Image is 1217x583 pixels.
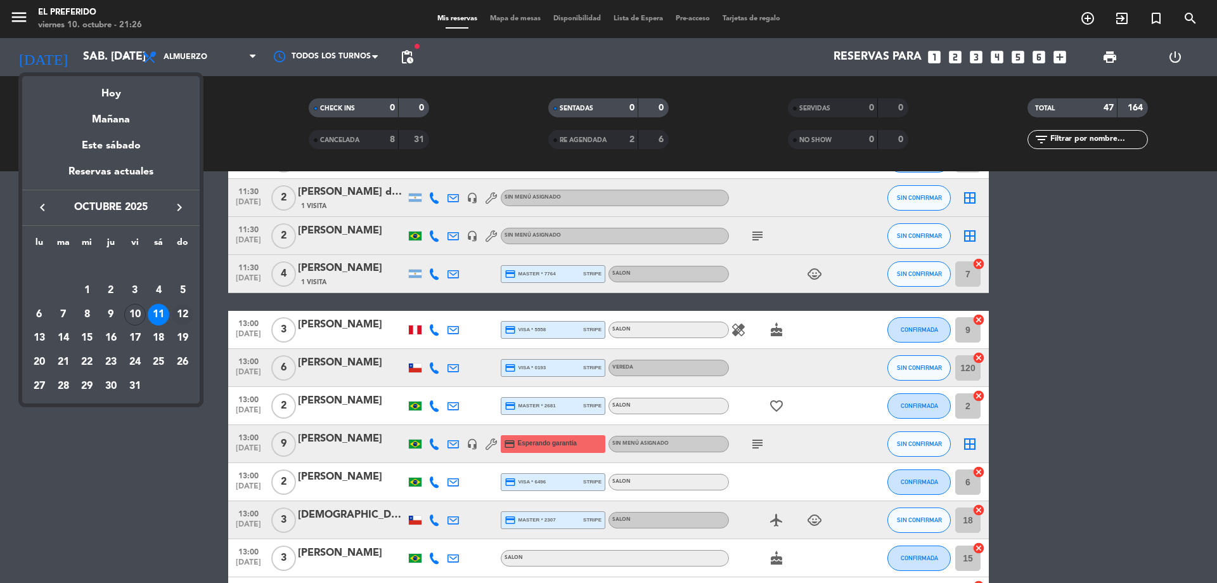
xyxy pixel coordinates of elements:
div: 19 [172,327,193,349]
td: 23 de octubre de 2025 [99,350,123,374]
td: 24 de octubre de 2025 [123,350,147,374]
div: 9 [100,304,122,325]
td: 25 de octubre de 2025 [147,350,171,374]
td: 3 de octubre de 2025 [123,278,147,303]
div: 7 [53,304,74,325]
th: viernes [123,235,147,255]
div: 1 [76,280,98,301]
td: 13 de octubre de 2025 [27,326,51,350]
div: 26 [172,351,193,373]
div: 29 [76,376,98,397]
td: 6 de octubre de 2025 [27,303,51,327]
td: 9 de octubre de 2025 [99,303,123,327]
td: 28 de octubre de 2025 [51,374,75,398]
td: 7 de octubre de 2025 [51,303,75,327]
div: 25 [148,351,169,373]
div: 6 [29,304,50,325]
div: Reservas actuales [22,164,200,190]
i: keyboard_arrow_right [172,200,187,215]
div: Hoy [22,76,200,102]
div: 14 [53,327,74,349]
button: keyboard_arrow_left [31,199,54,216]
div: 10 [124,304,146,325]
th: lunes [27,235,51,255]
div: 16 [100,327,122,349]
div: 17 [124,327,146,349]
td: 31 de octubre de 2025 [123,374,147,398]
th: jueves [99,235,123,255]
div: 20 [29,351,50,373]
th: miércoles [75,235,99,255]
div: 15 [76,327,98,349]
td: 5 de octubre de 2025 [171,278,195,303]
td: OCT. [27,254,195,278]
div: 27 [29,376,50,397]
div: 31 [124,376,146,397]
th: martes [51,235,75,255]
div: 30 [100,376,122,397]
th: sábado [147,235,171,255]
td: 11 de octubre de 2025 [147,303,171,327]
td: 19 de octubre de 2025 [171,326,195,350]
td: 15 de octubre de 2025 [75,326,99,350]
div: 11 [148,304,169,325]
div: 18 [148,327,169,349]
td: 4 de octubre de 2025 [147,278,171,303]
div: 22 [76,351,98,373]
td: 10 de octubre de 2025 [123,303,147,327]
td: 22 de octubre de 2025 [75,350,99,374]
td: 2 de octubre de 2025 [99,278,123,303]
td: 17 de octubre de 2025 [123,326,147,350]
i: keyboard_arrow_left [35,200,50,215]
td: 20 de octubre de 2025 [27,350,51,374]
td: 26 de octubre de 2025 [171,350,195,374]
td: 27 de octubre de 2025 [27,374,51,398]
th: domingo [171,235,195,255]
div: Mañana [22,102,200,128]
div: 21 [53,351,74,373]
td: 29 de octubre de 2025 [75,374,99,398]
td: 1 de octubre de 2025 [75,278,99,303]
span: octubre 2025 [54,199,168,216]
div: 5 [172,280,193,301]
div: 4 [148,280,169,301]
div: 23 [100,351,122,373]
div: Este sábado [22,128,200,164]
td: 21 de octubre de 2025 [51,350,75,374]
td: 14 de octubre de 2025 [51,326,75,350]
button: keyboard_arrow_right [168,199,191,216]
td: 16 de octubre de 2025 [99,326,123,350]
td: 8 de octubre de 2025 [75,303,99,327]
td: 30 de octubre de 2025 [99,374,123,398]
td: 18 de octubre de 2025 [147,326,171,350]
div: 13 [29,327,50,349]
div: 8 [76,304,98,325]
div: 24 [124,351,146,373]
div: 12 [172,304,193,325]
td: 12 de octubre de 2025 [171,303,195,327]
div: 3 [124,280,146,301]
div: 2 [100,280,122,301]
div: 28 [53,376,74,397]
